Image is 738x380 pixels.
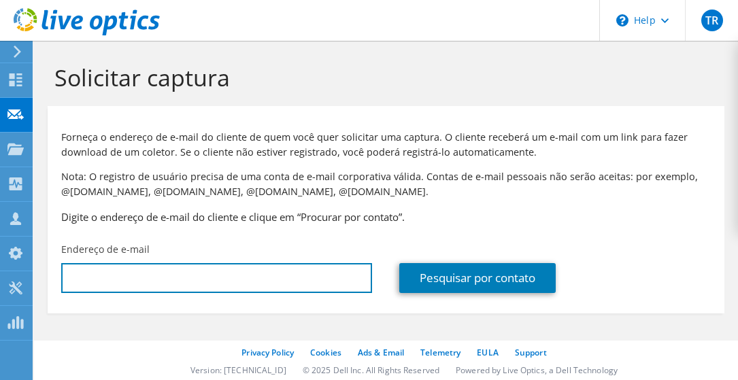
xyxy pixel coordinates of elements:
span: TR [701,10,723,31]
svg: \n [616,14,628,27]
li: © 2025 Dell Inc. All Rights Reserved [303,364,439,376]
p: Forneça o endereço de e-mail do cliente de quem você quer solicitar uma captura. O cliente recebe... [61,130,711,160]
li: Version: [TECHNICAL_ID] [190,364,286,376]
label: Endereço de e-mail [61,243,150,256]
h1: Solicitar captura [54,63,711,92]
a: EULA [477,347,498,358]
a: Privacy Policy [241,347,294,358]
a: Ads & Email [358,347,404,358]
a: Cookies [310,347,341,358]
a: Telemetry [420,347,460,358]
h3: Digite o endereço de e-mail do cliente e clique em “Procurar por contato”. [61,209,711,224]
a: Pesquisar por contato [399,263,556,293]
li: Powered by Live Optics, a Dell Technology [456,364,618,376]
p: Nota: O registro de usuário precisa de uma conta de e-mail corporativa válida. Contas de e-mail p... [61,169,711,199]
a: Support [515,347,547,358]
